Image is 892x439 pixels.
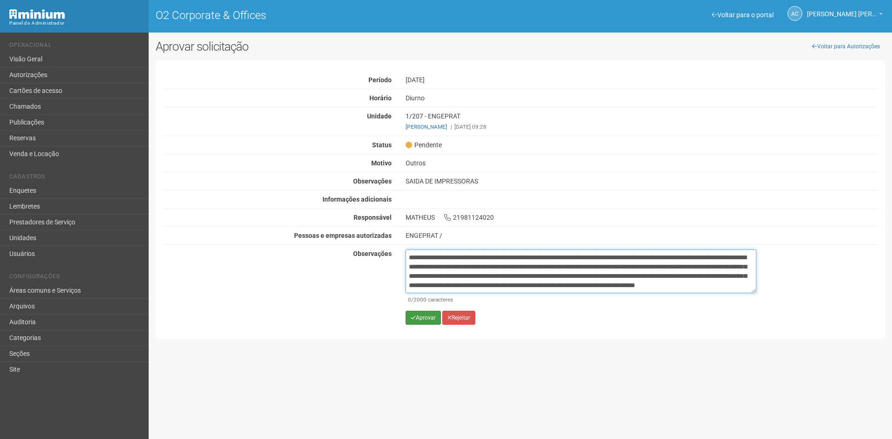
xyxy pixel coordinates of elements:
[354,214,392,221] strong: Responsável
[399,112,885,131] div: 1/207 - ENGEPRAT
[372,141,392,149] strong: Status
[156,39,513,53] h2: Aprovar solicitação
[406,123,878,131] div: [DATE] 09:28
[9,273,142,283] li: Configurações
[406,141,442,149] span: Pendente
[442,311,475,325] button: Rejeitar
[367,112,392,120] strong: Unidade
[9,9,65,19] img: Minium
[156,9,513,21] h1: O2 Corporate & Offices
[369,94,392,102] strong: Horário
[807,12,883,19] a: [PERSON_NAME] [PERSON_NAME]
[9,19,142,27] div: Painel do Administrador
[371,159,392,167] strong: Motivo
[408,295,754,304] div: /2000 caracteres
[353,250,392,257] strong: Observações
[294,232,392,239] strong: Pessoas e empresas autorizadas
[9,173,142,183] li: Cadastros
[406,124,447,130] a: [PERSON_NAME]
[322,196,392,203] strong: Informações adicionais
[399,213,885,222] div: MATHEUS 21981124020
[712,11,774,19] a: Voltar para o portal
[399,76,885,84] div: [DATE]
[399,94,885,102] div: Diurno
[368,76,392,84] strong: Período
[9,42,142,52] li: Operacional
[406,231,878,240] div: ENGEPRAT /
[807,39,885,53] a: Voltar para Autorizações
[807,1,877,18] span: Ana Carla de Carvalho Silva
[406,311,441,325] button: Aprovar
[451,124,452,130] span: |
[353,177,392,185] strong: Observações
[399,159,885,167] div: Outros
[399,177,885,185] div: SAIDA DE IMPRESSORAS
[408,296,411,303] span: 0
[787,6,802,21] a: AC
